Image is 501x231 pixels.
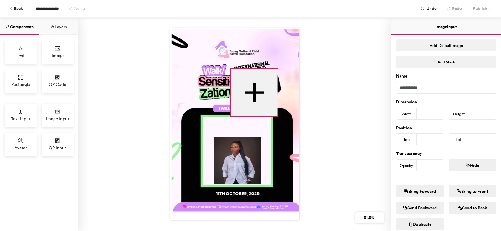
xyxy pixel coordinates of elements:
button: AddMask [396,56,496,68]
div: Width [396,108,417,120]
button: Undo [417,3,440,14]
button: Send to Back [449,202,497,214]
button: Image Input [391,18,501,35]
span: Image [52,53,64,59]
button: Duplicate [396,218,444,230]
button: 51.5% [361,212,377,223]
iframe: Drift Widget Chat Controller [470,200,493,223]
span: Saving [74,6,85,11]
div: Left [449,134,469,146]
label: Transparency [396,151,422,157]
label: Name [396,73,407,79]
span: Image Input [46,116,69,122]
button: Add DefaultImage [396,39,496,51]
button: Hide [449,159,497,171]
button: + [376,212,384,223]
button: Bring Forward [396,185,444,197]
span: QR Input [49,145,66,151]
div: Opacity [396,160,417,172]
span: Text [17,53,25,59]
button: Layers [39,18,78,35]
span: Text Input [11,116,30,122]
div: Top [396,134,417,146]
span: Avatar [14,145,27,151]
button: Back [6,3,26,14]
label: Dimension [396,99,417,105]
div: Height [449,108,469,120]
button: Send Backward [396,202,444,214]
span: Rectangle [11,81,30,88]
span: QR Code [49,81,66,88]
label: Position [396,125,412,131]
button: Bring to Front [449,185,497,197]
button: - [355,212,362,223]
span: Undo [426,3,437,14]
